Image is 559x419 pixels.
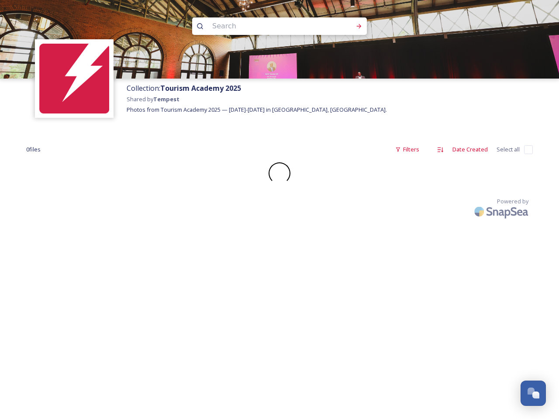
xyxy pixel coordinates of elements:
span: Powered by [497,197,528,206]
span: Shared by [127,95,179,103]
div: Filters [391,141,424,158]
span: 0 file s [26,145,41,154]
span: Collection: [127,83,241,93]
div: Date Created [448,141,492,158]
strong: Tourism Academy 2025 [160,83,241,93]
span: Photos from Tourism Academy 2025 — [DATE]-[DATE] in [GEOGRAPHIC_DATA], [GEOGRAPHIC_DATA]. [127,106,387,113]
img: SnapSea Logo [472,201,533,222]
strong: Tempest [153,95,179,103]
span: Select all [497,145,520,154]
input: Search [208,17,328,36]
img: tempest-red-icon-rounded.png [39,44,109,113]
button: Open Chat [521,381,546,406]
